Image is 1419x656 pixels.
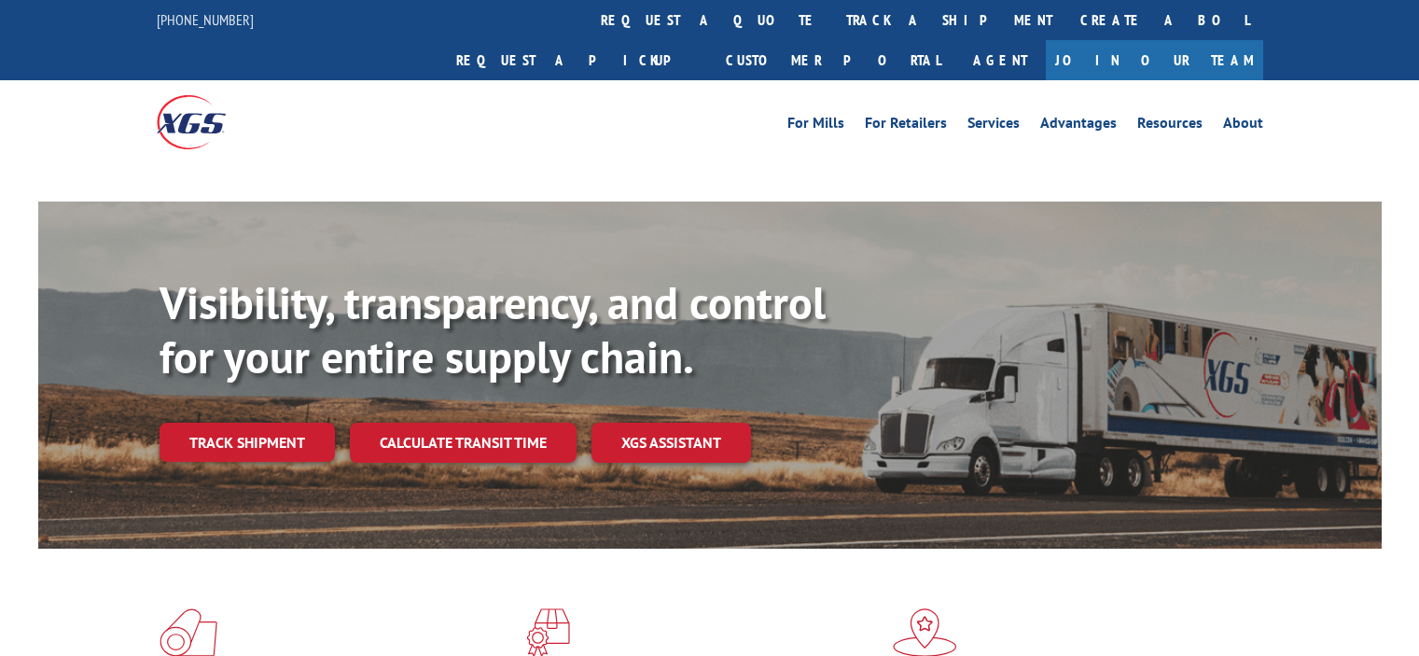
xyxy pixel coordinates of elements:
b: Visibility, transparency, and control for your entire supply chain. [160,273,826,385]
a: Join Our Team [1046,40,1263,80]
a: Request a pickup [442,40,712,80]
a: XGS ASSISTANT [591,423,751,463]
a: Agent [954,40,1046,80]
a: For Mills [787,116,844,136]
a: [PHONE_NUMBER] [157,10,254,29]
a: Resources [1137,116,1203,136]
a: Advantages [1040,116,1117,136]
a: Track shipment [160,423,335,462]
a: Services [967,116,1020,136]
a: Calculate transit time [350,423,577,463]
a: For Retailers [865,116,947,136]
a: About [1223,116,1263,136]
a: Customer Portal [712,40,954,80]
